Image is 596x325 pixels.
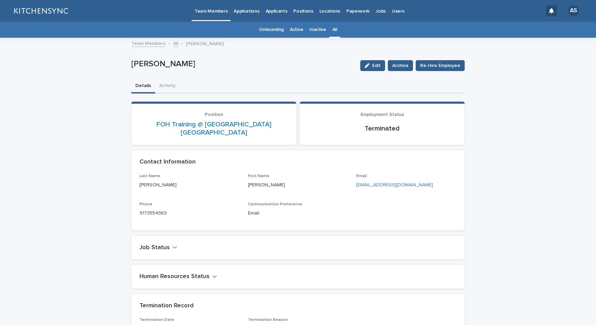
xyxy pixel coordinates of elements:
p: Email [248,210,348,217]
button: Human Resources Status [139,273,217,280]
span: Edit [372,63,381,68]
a: All [173,39,178,47]
button: Job Status [139,244,177,252]
p: Terminated [308,124,457,133]
p: [PERSON_NAME] [131,59,355,69]
span: Termination Date [139,318,174,322]
span: Re-Hire Employee [420,62,460,69]
button: Activity [155,79,180,93]
img: lGNCzQTxQVKGkIr0XjOy [14,4,68,18]
span: Position [205,112,223,117]
a: Team Members [131,39,166,47]
a: Inactive [309,22,326,38]
span: Communication Preference [248,202,302,206]
a: Onboarding [259,22,284,38]
span: Termination Reason [248,318,288,322]
span: Email [356,174,367,178]
div: AS [568,5,579,16]
h2: Contact Information [139,158,196,166]
span: Last Name [139,174,161,178]
a: 9173554363 [139,211,167,216]
button: Archive [388,60,413,71]
button: Edit [360,60,385,71]
h2: Human Resources Status [139,273,210,280]
a: Active [290,22,303,38]
button: Details [131,79,155,93]
p: [PERSON_NAME] [139,182,240,189]
p: [PERSON_NAME] [186,39,224,47]
button: Re-Hire Employee [416,60,465,71]
span: First Name [248,174,269,178]
p: [PERSON_NAME] [248,182,348,189]
a: FOH Training @ [GEOGRAPHIC_DATA] [GEOGRAPHIC_DATA] [139,120,288,137]
h2: Termination Record [139,302,194,310]
a: [EMAIL_ADDRESS][DOMAIN_NAME] [356,183,433,187]
span: Archive [392,62,409,69]
h2: Job Status [139,244,170,252]
a: All [332,22,337,38]
span: Phone [139,202,152,206]
span: Employment Status [361,112,404,117]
